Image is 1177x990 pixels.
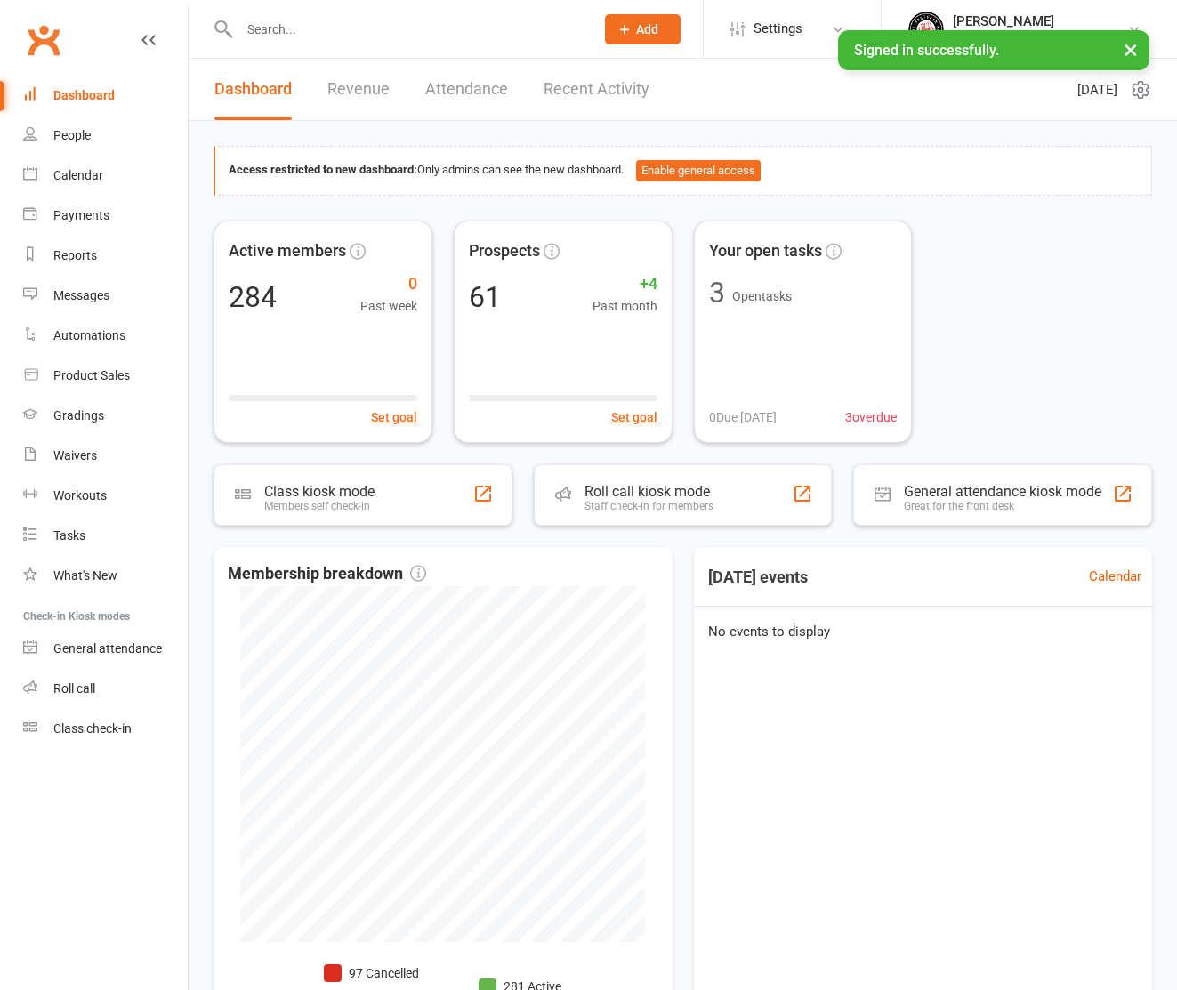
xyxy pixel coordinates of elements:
[636,160,761,181] button: Enable general access
[53,208,109,222] div: Payments
[229,283,277,311] div: 284
[234,17,582,42] input: Search...
[23,76,188,116] a: Dashboard
[709,407,777,427] span: 0 Due [DATE]
[53,128,91,142] div: People
[21,18,66,62] a: Clubworx
[228,561,426,587] span: Membership breakdown
[264,500,375,512] div: Members self check-in
[23,396,188,436] a: Gradings
[636,22,658,36] span: Add
[23,436,188,476] a: Waivers
[264,483,375,500] div: Class kiosk mode
[53,488,107,503] div: Workouts
[23,156,188,196] a: Calendar
[214,59,292,120] a: Dashboard
[854,42,999,59] span: Signed in successfully.
[23,196,188,236] a: Payments
[229,160,1138,181] div: Only admins can see the new dashboard.
[53,248,97,262] div: Reports
[23,516,188,556] a: Tasks
[1077,79,1117,101] span: [DATE]
[953,13,1127,29] div: [PERSON_NAME]
[23,316,188,356] a: Automations
[360,296,417,316] span: Past week
[904,483,1101,500] div: General attendance kiosk mode
[584,500,713,512] div: Staff check-in for members
[23,629,188,669] a: General attendance kiosk mode
[23,236,188,276] a: Reports
[53,368,130,382] div: Product Sales
[53,288,109,302] div: Messages
[229,238,346,264] span: Active members
[904,500,1101,512] div: Great for the front desk
[53,88,115,102] div: Dashboard
[23,709,188,749] a: Class kiosk mode
[732,289,792,303] span: Open tasks
[23,356,188,396] a: Product Sales
[845,407,897,427] span: 3 overdue
[229,163,417,176] strong: Access restricted to new dashboard:
[23,476,188,516] a: Workouts
[23,556,188,596] a: What's New
[53,448,97,463] div: Waivers
[469,283,501,311] div: 61
[584,483,713,500] div: Roll call kiosk mode
[23,669,188,709] a: Roll call
[593,271,657,297] span: +4
[53,528,85,543] div: Tasks
[327,59,390,120] a: Revenue
[754,9,802,49] span: Settings
[694,561,822,593] h3: [DATE] events
[1115,30,1147,68] button: ×
[360,271,417,297] span: 0
[324,963,450,983] li: 97 Cancelled
[23,116,188,156] a: People
[544,59,649,120] a: Recent Activity
[605,14,681,44] button: Add
[53,328,125,342] div: Automations
[611,407,657,427] button: Set goal
[709,238,822,264] span: Your open tasks
[371,407,417,427] button: Set goal
[425,59,508,120] a: Attendance
[53,568,117,583] div: What's New
[23,276,188,316] a: Messages
[593,296,657,316] span: Past month
[687,607,1160,656] div: No events to display
[53,681,95,696] div: Roll call
[1089,566,1141,587] a: Calendar
[53,168,103,182] div: Calendar
[469,238,540,264] span: Prospects
[953,29,1127,45] div: Global Shotokan Karate Pty Ltd
[709,278,725,307] div: 3
[53,641,162,656] div: General attendance
[53,408,104,423] div: Gradings
[53,721,132,736] div: Class check-in
[908,12,944,47] img: thumb_image1750234934.png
